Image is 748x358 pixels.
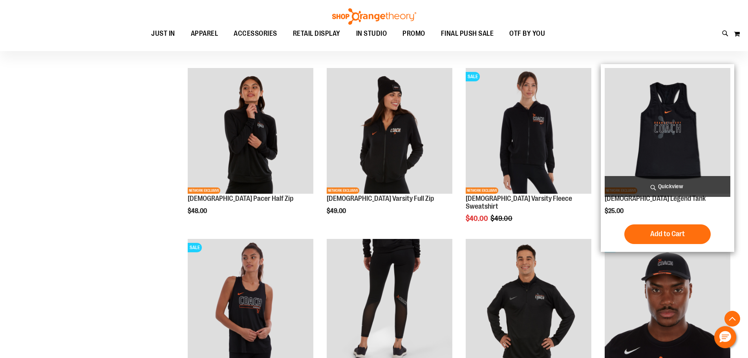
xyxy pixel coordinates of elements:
[605,68,730,194] img: OTF Ladies Coach FA23 Legend Tank - Black primary image
[490,215,514,222] span: $49.00
[293,25,340,42] span: RETAIL DISPLAY
[605,68,730,195] a: OTF Ladies Coach FA23 Legend Tank - Black primary imageNETWORK EXCLUSIVE
[605,176,730,197] a: Quickview
[188,195,293,202] a: [DEMOGRAPHIC_DATA] Pacer Half Zip
[466,68,591,195] a: OTF Ladies Coach FA22 Varsity Fleece Full Zip - Black primary imageSALENETWORK EXCLUSIVE
[188,207,208,215] span: $48.00
[462,64,595,242] div: product
[509,25,545,42] span: OTF BY YOU
[188,68,313,194] img: OTF Ladies Coach FA23 Pacer Half Zip - Black primary image
[605,207,625,215] span: $25.00
[327,68,452,195] a: OTF Ladies Coach FA23 Varsity Full Zip - Black primary imageNETWORK EXCLUSIVE
[184,64,317,235] div: product
[327,68,452,194] img: OTF Ladies Coach FA23 Varsity Full Zip - Black primary image
[724,311,740,327] button: Back To Top
[323,64,456,235] div: product
[327,187,359,194] span: NETWORK EXCLUSIVE
[466,187,498,194] span: NETWORK EXCLUSIVE
[605,195,706,202] a: [DEMOGRAPHIC_DATA] Legend Tank
[601,64,734,252] div: product
[501,25,553,43] a: OTF BY YOU
[188,187,220,194] span: NETWORK EXCLUSIVE
[234,25,277,42] span: ACCESSORIES
[327,207,347,215] span: $49.00
[466,72,480,81] span: SALE
[466,195,572,210] a: [DEMOGRAPHIC_DATA] Varsity Fleece Sweatshirt
[188,243,202,252] span: SALE
[433,25,502,43] a: FINAL PUSH SALE
[650,229,685,238] span: Add to Cart
[183,25,226,43] a: APPAREL
[466,215,489,222] span: $40.00
[356,25,387,42] span: IN STUDIO
[402,25,425,42] span: PROMO
[285,25,348,43] a: RETAIL DISPLAY
[327,195,434,202] a: [DEMOGRAPHIC_DATA] Varsity Full Zip
[395,25,433,43] a: PROMO
[624,224,711,244] button: Add to Cart
[188,68,313,195] a: OTF Ladies Coach FA23 Pacer Half Zip - Black primary imageNETWORK EXCLUSIVE
[348,25,395,43] a: IN STUDIO
[331,8,417,25] img: Shop Orangetheory
[143,25,183,43] a: JUST IN
[151,25,175,42] span: JUST IN
[191,25,218,42] span: APPAREL
[226,25,285,43] a: ACCESSORIES
[714,326,736,348] button: Hello, have a question? Let’s chat.
[466,68,591,194] img: OTF Ladies Coach FA22 Varsity Fleece Full Zip - Black primary image
[441,25,494,42] span: FINAL PUSH SALE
